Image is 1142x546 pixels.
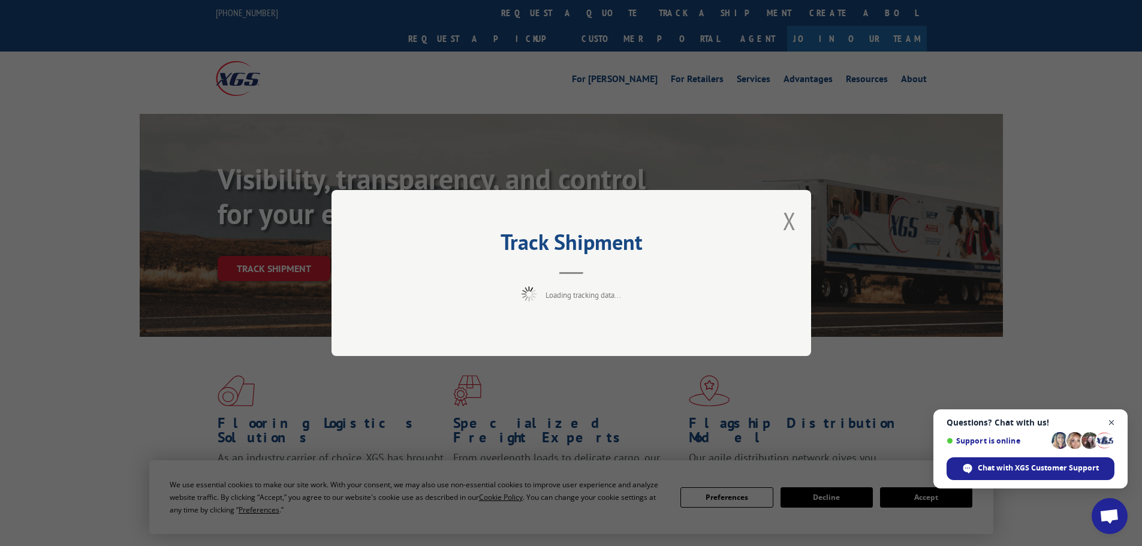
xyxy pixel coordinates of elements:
span: Support is online [947,436,1047,445]
span: Close chat [1104,415,1119,430]
h2: Track Shipment [391,234,751,257]
img: xgs-loading [522,286,537,301]
span: Chat with XGS Customer Support [978,463,1099,473]
button: Close modal [783,205,796,237]
span: Loading tracking data... [546,290,621,300]
div: Chat with XGS Customer Support [947,457,1114,480]
div: Open chat [1092,498,1128,534]
span: Questions? Chat with us! [947,418,1114,427]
